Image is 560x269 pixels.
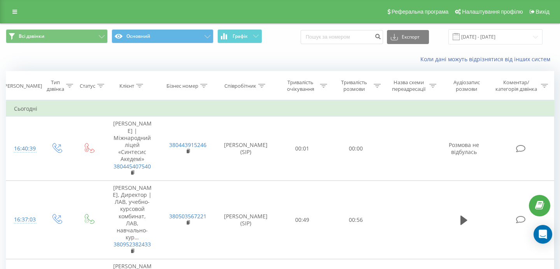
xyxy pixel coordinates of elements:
td: [PERSON_NAME] | Міжнародний ліцей «Синтесис Акедемі» [105,117,160,181]
input: Пошук за номером [301,30,383,44]
div: Тривалість очікування [283,79,318,92]
a: 380443915246 [169,141,206,149]
div: 16:40:39 [14,141,33,156]
button: Всі дзвінки [6,29,108,43]
div: Бізнес номер [166,83,198,89]
td: 00:56 [329,181,383,259]
div: Тривалість розмови [336,79,372,92]
td: Сьогодні [6,101,554,117]
button: Основний [112,29,213,43]
span: Всі дзвінки [19,33,44,39]
div: Коментар/категорія дзвінка [493,79,539,92]
td: [PERSON_NAME], Директор | ЛАВ, учебно-курсовой комбинат, ЛАВ, навчально-кур… [105,181,160,259]
div: Open Intercom Messenger [534,225,552,244]
a: 380445407540 [114,163,151,170]
div: Тип дзвінка [47,79,64,92]
a: 380952382433 [114,241,151,248]
a: Коли дані можуть відрізнятися вiд інших систем [420,55,554,63]
td: [PERSON_NAME] (SIP) [216,117,276,181]
span: Графік [233,34,248,39]
td: 00:49 [276,181,329,259]
div: [PERSON_NAME] [3,83,42,89]
span: Розмова не відбулась [449,141,479,156]
button: Графік [217,29,262,43]
div: Клієнт [119,83,134,89]
span: Налаштування профілю [462,9,523,15]
span: Реферальна програма [392,9,449,15]
span: Вихід [536,9,549,15]
button: Експорт [387,30,429,44]
td: 00:00 [329,117,383,181]
div: Співробітник [224,83,256,89]
div: 16:37:03 [14,212,33,227]
a: 380503567221 [169,212,206,220]
td: [PERSON_NAME] (SIP) [216,181,276,259]
div: Аудіозапис розмови [445,79,488,92]
td: 00:01 [276,117,329,181]
div: Статус [80,83,95,89]
div: Назва схеми переадресації [390,79,427,92]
